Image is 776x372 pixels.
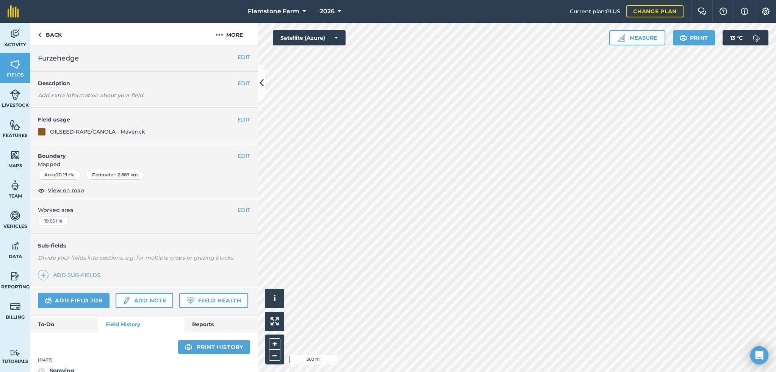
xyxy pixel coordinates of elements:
a: Field History [98,316,184,333]
button: EDIT [238,53,250,61]
span: View on map [48,186,84,195]
button: EDIT [238,152,250,160]
img: svg+xml;base64,PHN2ZyB4bWxucz0iaHR0cDovL3d3dy53My5vcmcvMjAwMC9zdmciIHdpZHRoPSIxNyIgaGVpZ2h0PSIxNy... [741,7,748,16]
img: Ruler icon [618,34,625,42]
img: svg+xml;base64,PHN2ZyB4bWxucz0iaHR0cDovL3d3dy53My5vcmcvMjAwMC9zdmciIHdpZHRoPSIyMCIgaGVpZ2h0PSIyNC... [216,30,223,39]
img: svg+xml;base64,PHN2ZyB4bWxucz0iaHR0cDovL3d3dy53My5vcmcvMjAwMC9zdmciIHdpZHRoPSI1NiIgaGVpZ2h0PSI2MC... [10,59,20,70]
img: svg+xml;base64,PD94bWwgdmVyc2lvbj0iMS4wIiBlbmNvZGluZz0idXRmLTgiPz4KPCEtLSBHZW5lcmF0b3I6IEFkb2JlIE... [749,30,764,45]
img: svg+xml;base64,PHN2ZyB4bWxucz0iaHR0cDovL3d3dy53My5vcmcvMjAwMC9zdmciIHdpZHRoPSI1NiIgaGVpZ2h0PSI2MC... [10,119,20,131]
a: To-Do [30,316,98,333]
img: svg+xml;base64,PD94bWwgdmVyc2lvbj0iMS4wIiBlbmNvZGluZz0idXRmLTgiPz4KPCEtLSBHZW5lcmF0b3I6IEFkb2JlIE... [10,301,20,312]
img: Two speech bubbles overlapping with the left bubble in the forefront [698,8,707,15]
h4: Sub-fields [30,241,258,250]
div: Area : 20.19 Ha [38,170,81,180]
button: + [269,338,280,350]
div: Perimeter : 2.669 km [86,170,144,180]
img: svg+xml;base64,PD94bWwgdmVyc2lvbj0iMS4wIiBlbmNvZGluZz0idXRmLTgiPz4KPCEtLSBHZW5lcmF0b3I6IEFkb2JlIE... [10,349,20,356]
img: svg+xml;base64,PD94bWwgdmVyc2lvbj0iMS4wIiBlbmNvZGluZz0idXRmLTgiPz4KPCEtLSBHZW5lcmF0b3I6IEFkb2JlIE... [10,210,20,221]
em: Divide your fields into sections, e.g. for multiple crops or grazing blocks [38,254,233,261]
a: Add field job [38,293,110,308]
span: Furzehedge [38,53,79,64]
img: svg+xml;base64,PD94bWwgdmVyc2lvbj0iMS4wIiBlbmNvZGluZz0idXRmLTgiPz4KPCEtLSBHZW5lcmF0b3I6IEFkb2JlIE... [45,296,52,305]
a: Reports [185,316,258,333]
button: – [269,350,280,361]
div: Open Intercom Messenger [750,346,768,364]
a: Change plan [626,5,684,17]
span: i [274,294,276,303]
img: svg+xml;base64,PD94bWwgdmVyc2lvbj0iMS4wIiBlbmNvZGluZz0idXRmLTgiPz4KPCEtLSBHZW5lcmF0b3I6IEFkb2JlIE... [10,240,20,252]
img: svg+xml;base64,PHN2ZyB4bWxucz0iaHR0cDovL3d3dy53My5vcmcvMjAwMC9zdmciIHdpZHRoPSIxNCIgaGVpZ2h0PSIyNC... [41,271,46,280]
span: Flamstone Farm [248,7,299,16]
img: svg+xml;base64,PHN2ZyB4bWxucz0iaHR0cDovL3d3dy53My5vcmcvMjAwMC9zdmciIHdpZHRoPSIxOSIgaGVpZ2h0PSIyNC... [185,342,192,352]
span: Current plan : PLUS [570,7,620,16]
button: Print [673,30,715,45]
p: [DATE] [30,357,258,364]
a: Add note [116,293,173,308]
h4: Field usage [38,115,238,124]
button: EDIT [238,115,250,124]
div: OILSEED-RAPE/CANOLA - Maverick [50,128,145,136]
a: Add sub-fields [38,270,103,280]
a: Field Health [179,293,248,308]
img: A cog icon [761,8,770,15]
img: A question mark icon [719,8,728,15]
img: svg+xml;base64,PHN2ZyB4bWxucz0iaHR0cDovL3d3dy53My5vcmcvMjAwMC9zdmciIHdpZHRoPSIxOCIgaGVpZ2h0PSIyNC... [38,186,45,195]
img: svg+xml;base64,PHN2ZyB4bWxucz0iaHR0cDovL3d3dy53My5vcmcvMjAwMC9zdmciIHdpZHRoPSI5IiBoZWlnaHQ9IjI0Ii... [38,30,41,39]
span: 13 ° C [730,30,743,45]
button: i [265,289,284,308]
button: EDIT [238,206,250,214]
div: 19.65 Ha [38,216,69,226]
img: svg+xml;base64,PD94bWwgdmVyc2lvbj0iMS4wIiBlbmNvZGluZz0idXRmLTgiPz4KPCEtLSBHZW5lcmF0b3I6IEFkb2JlIE... [10,180,20,191]
h4: Description [38,79,250,87]
img: fieldmargin Logo [8,5,19,17]
button: Satellite (Azure) [273,30,346,45]
img: svg+xml;base64,PHN2ZyB4bWxucz0iaHR0cDovL3d3dy53My5vcmcvMjAwMC9zdmciIHdpZHRoPSIxOSIgaGVpZ2h0PSIyNC... [680,33,687,42]
img: svg+xml;base64,PD94bWwgdmVyc2lvbj0iMS4wIiBlbmNvZGluZz0idXRmLTgiPz4KPCEtLSBHZW5lcmF0b3I6IEFkb2JlIE... [10,271,20,282]
em: Add extra information about your field [38,92,143,99]
button: View on map [38,186,84,195]
a: Print history [178,340,250,354]
h4: Boundary [30,144,238,160]
span: Mapped [30,160,258,168]
button: Measure [609,30,665,45]
button: 13 °C [723,30,768,45]
img: svg+xml;base64,PHN2ZyB4bWxucz0iaHR0cDovL3d3dy53My5vcmcvMjAwMC9zdmciIHdpZHRoPSI1NiIgaGVpZ2h0PSI2MC... [10,149,20,161]
span: 2026 [320,7,335,16]
button: EDIT [238,79,250,87]
img: svg+xml;base64,PD94bWwgdmVyc2lvbj0iMS4wIiBlbmNvZGluZz0idXRmLTgiPz4KPCEtLSBHZW5lcmF0b3I6IEFkb2JlIE... [10,28,20,40]
button: More [201,23,258,45]
a: Back [30,23,69,45]
span: Worked area [38,206,250,214]
img: svg+xml;base64,PD94bWwgdmVyc2lvbj0iMS4wIiBlbmNvZGluZz0idXRmLTgiPz4KPCEtLSBHZW5lcmF0b3I6IEFkb2JlIE... [10,89,20,100]
img: svg+xml;base64,PD94bWwgdmVyc2lvbj0iMS4wIiBlbmNvZGluZz0idXRmLTgiPz4KPCEtLSBHZW5lcmF0b3I6IEFkb2JlIE... [122,296,131,305]
img: Four arrows, one pointing top left, one top right, one bottom right and the last bottom left [271,317,279,325]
